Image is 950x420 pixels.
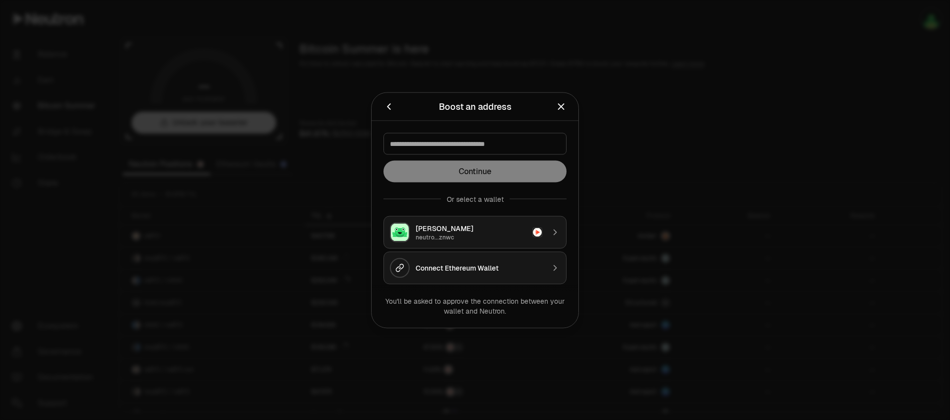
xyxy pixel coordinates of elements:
div: Connect Ethereum Wallet [416,263,544,273]
div: Boost an address [439,99,512,113]
div: neutro...znwc [416,233,526,241]
img: Leap [391,223,409,241]
button: Leap[PERSON_NAME]neutro...znwcNeutron Logo [383,216,567,248]
div: [PERSON_NAME] [416,223,526,233]
div: Or select a wallet [447,194,504,204]
img: Neutron Logo [533,228,542,236]
button: Back [383,99,394,113]
div: You'll be asked to approve the connection between your wallet and Neutron. [383,296,567,316]
button: Connect Ethereum Wallet [383,251,567,284]
button: Close [556,99,567,113]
